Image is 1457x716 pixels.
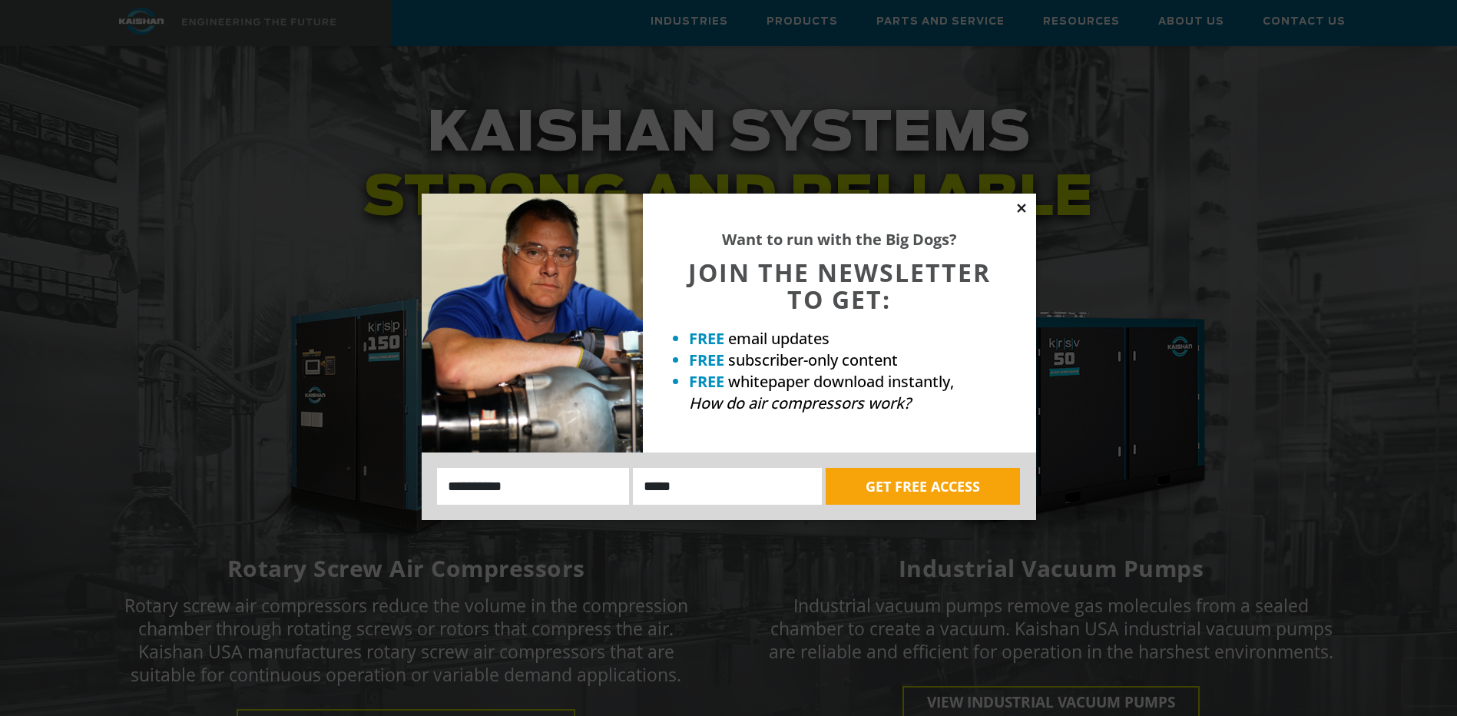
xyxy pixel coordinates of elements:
[728,350,898,370] span: subscriber-only content
[1015,201,1028,215] button: Close
[689,328,724,349] strong: FREE
[728,371,954,392] span: whitepaper download instantly,
[722,229,957,250] strong: Want to run with the Big Dogs?
[826,468,1020,505] button: GET FREE ACCESS
[728,328,829,349] span: email updates
[689,393,911,413] em: How do air compressors work?
[689,371,724,392] strong: FREE
[689,350,724,370] strong: FREE
[688,256,991,316] span: JOIN THE NEWSLETTER TO GET:
[633,468,822,505] input: Email
[437,468,630,505] input: Name:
